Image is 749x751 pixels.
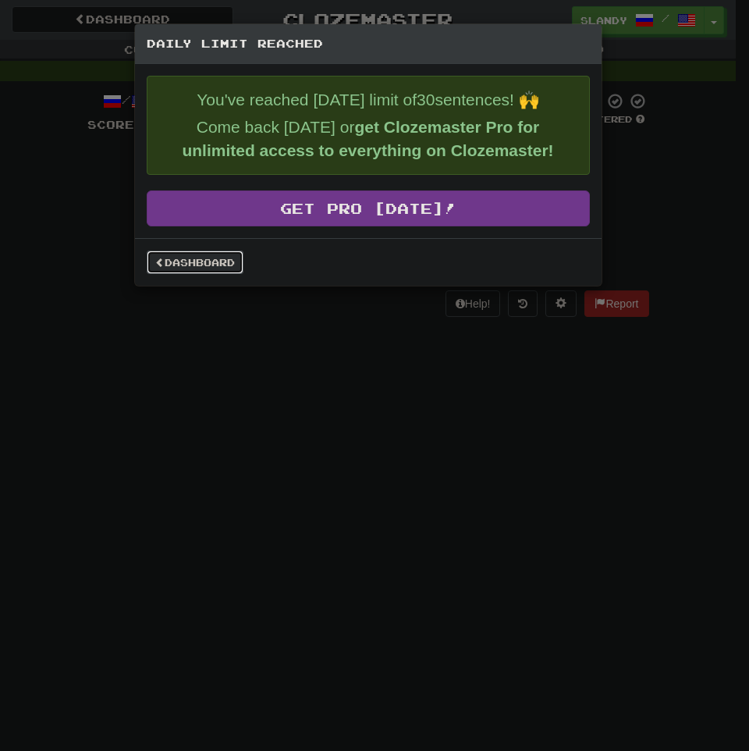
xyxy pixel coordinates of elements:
a: Dashboard [147,251,243,274]
h5: Daily Limit Reached [147,36,590,52]
a: Get Pro [DATE]! [147,190,590,226]
p: You've reached [DATE] limit of 30 sentences! 🙌 [159,88,577,112]
p: Come back [DATE] or [159,116,577,162]
strong: get Clozemaster Pro for unlimited access to everything on Clozemaster! [182,118,553,159]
